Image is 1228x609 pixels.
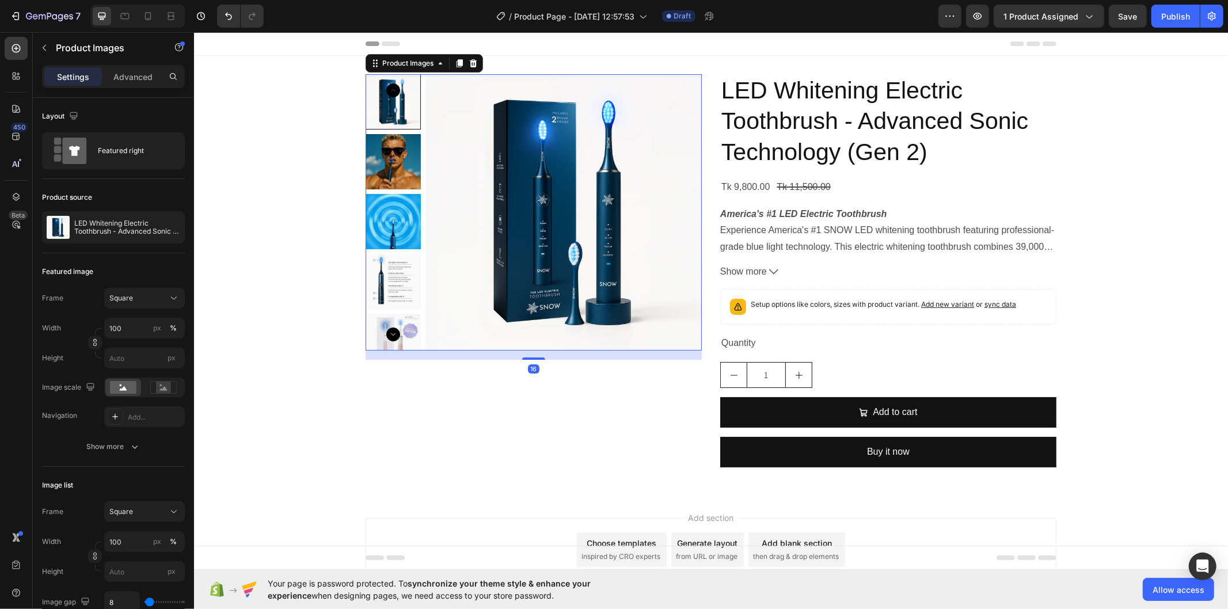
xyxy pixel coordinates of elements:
[170,323,177,333] div: %
[104,318,185,338] input: px%
[1161,10,1190,22] div: Publish
[217,5,264,28] div: Undo/Redo
[153,323,161,333] div: px
[42,480,73,490] div: Image list
[674,11,691,21] span: Draft
[109,293,133,303] span: Square
[568,505,638,517] div: Add blank section
[87,441,140,452] div: Show more
[526,405,862,435] button: Buy it now
[514,10,634,22] span: Product Page - [DATE] 12:57:53
[168,353,176,362] span: px
[268,578,591,600] span: synchronize your theme style & enhance your experience
[104,501,185,522] button: Square
[1003,10,1078,22] span: 1 product assigned
[150,535,164,549] button: %
[42,353,63,363] label: Height
[490,479,545,492] span: Add section
[42,507,63,517] label: Frame
[582,146,638,165] div: Tk 11,500.00
[526,231,862,248] button: Show more
[104,531,185,552] input: px%
[11,123,28,132] div: 450
[526,231,573,248] span: Show more
[790,268,822,276] span: sync data
[128,412,182,423] div: Add...
[553,330,592,355] input: quantity
[42,436,185,457] button: Show more
[194,32,1228,570] iframe: Design area
[42,192,92,203] div: Product source
[109,507,133,517] span: Square
[42,109,81,124] div: Layout
[42,410,77,421] div: Navigation
[1109,5,1147,28] button: Save
[42,566,63,577] label: Height
[526,302,862,321] div: Quantity
[527,330,553,355] button: decrement
[47,216,70,239] img: product feature img
[1189,553,1216,580] div: Open Intercom Messenger
[168,567,176,576] span: px
[170,536,177,547] div: %
[334,332,345,341] div: 16
[268,577,636,602] span: Your page is password protected. To when designing pages, we need access to your store password.
[994,5,1104,28] button: 1 product assigned
[42,267,93,277] div: Featured image
[679,372,723,389] div: Add to cart
[113,71,153,83] p: Advanced
[42,536,61,547] label: Width
[673,412,716,428] div: Buy it now
[98,138,168,164] div: Featured right
[166,535,180,549] button: px
[780,268,822,276] span: or
[1151,5,1200,28] button: Publish
[393,505,463,517] div: Choose templates
[526,42,862,136] h2: LED Whitening Electric Toothbrush - Advanced Sonic Technology (Gen 2)
[104,561,185,582] input: px
[484,505,544,517] div: Generate layout
[104,348,185,368] input: px
[5,5,86,28] button: 7
[42,293,63,303] label: Frame
[526,146,577,165] div: Tk 9,800.00
[75,9,81,23] p: 7
[153,536,161,547] div: px
[42,323,61,333] label: Width
[150,321,164,335] button: %
[509,10,512,22] span: /
[166,321,180,335] button: px
[727,268,780,276] span: Add new variant
[557,267,822,278] p: Setup options like colors, sizes with product variant.
[1119,12,1138,21] span: Save
[74,219,180,235] p: LED Whitening Electric Toothbrush - Advanced Sonic Technology (Gen 2)
[104,288,185,309] button: Square
[1153,584,1204,596] span: Allow access
[1143,578,1214,601] button: Allow access
[526,193,860,269] span: Experience America's #1 SNOW LED whitening toothbrush featuring professional-grade blue light tec...
[9,211,28,220] div: Beta
[56,41,154,55] p: Product Images
[57,71,89,83] p: Settings
[526,365,862,395] button: Add to cart
[42,380,97,395] div: Image scale
[526,177,693,186] strong: America's #1 LED Electric Toothbrush
[592,330,618,355] button: increment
